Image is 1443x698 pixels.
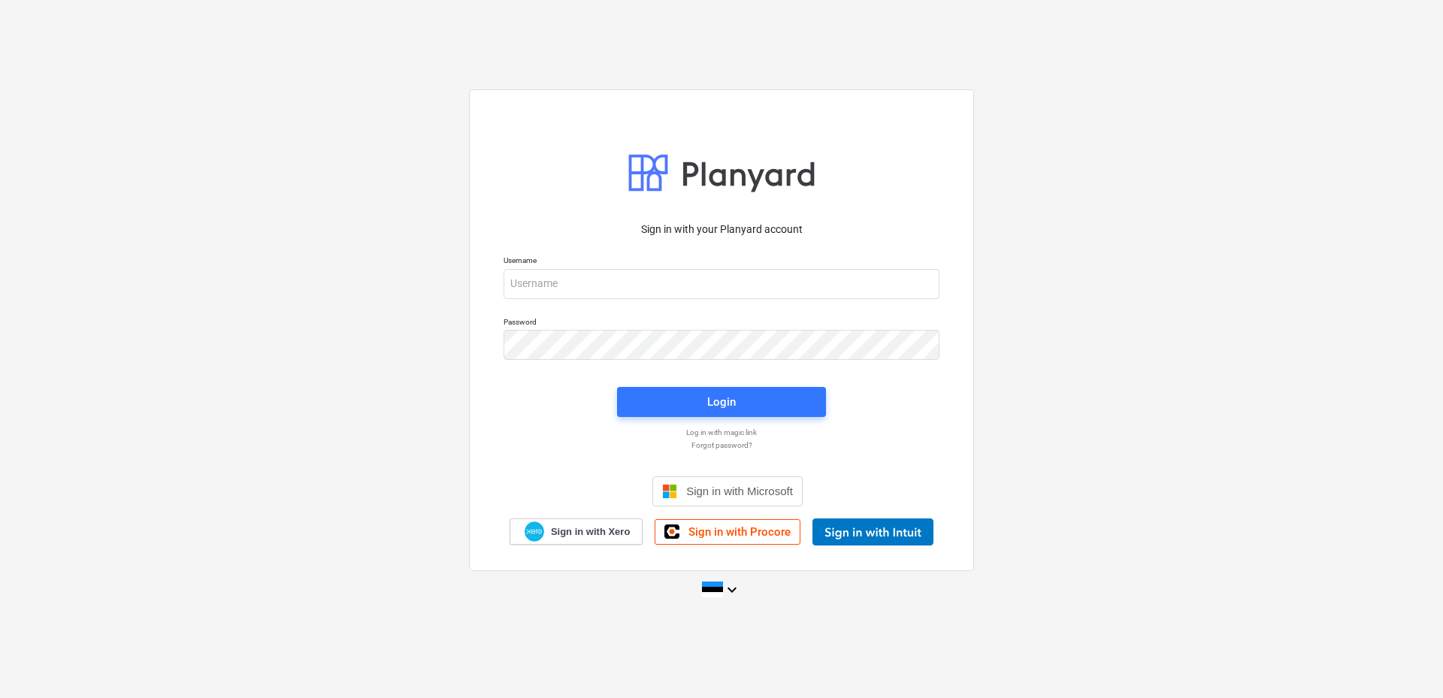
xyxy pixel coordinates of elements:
[662,484,677,499] img: Microsoft logo
[504,222,939,237] p: Sign in with your Planyard account
[525,521,544,542] img: Xero logo
[496,428,947,437] a: Log in with magic link
[617,387,826,417] button: Login
[688,525,791,539] span: Sign in with Procore
[655,519,800,545] a: Sign in with Procore
[723,581,741,599] i: keyboard_arrow_down
[504,269,939,299] input: Username
[551,525,630,539] span: Sign in with Xero
[496,440,947,450] a: Forgot password?
[686,485,793,497] span: Sign in with Microsoft
[504,255,939,268] p: Username
[510,518,643,545] a: Sign in with Xero
[504,317,939,330] p: Password
[707,392,736,412] div: Login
